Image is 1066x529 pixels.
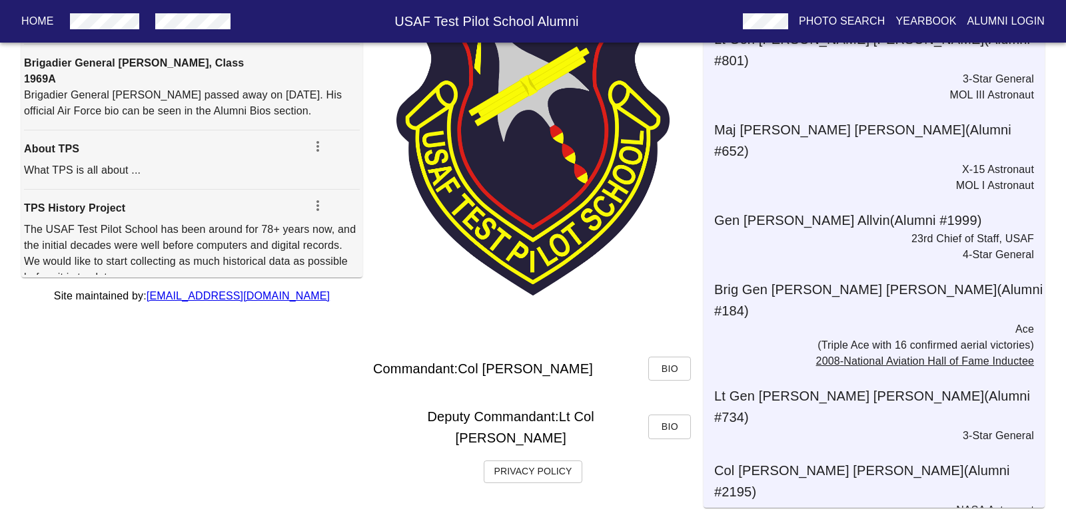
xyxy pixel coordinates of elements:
button: Yearbook [890,9,961,33]
span: Bio [659,419,680,435]
strong: TPS History Project [24,202,125,214]
button: Photo Search [794,9,891,33]
p: Brigadier General [PERSON_NAME] passed away on [DATE]. His official Air Force bio can be seen in ... [24,87,360,119]
p: Site maintained by: [21,288,362,304]
p: 4-Star General [704,247,1034,263]
p: 3-Star General [704,428,1034,444]
p: (Triple Ace with 16 confirmed aerial victories) [704,337,1034,353]
h6: Brig Gen [PERSON_NAME] [PERSON_NAME] (Alumni # 184 ) [714,279,1045,321]
p: Home [21,13,54,29]
p: NASA Astronaut [704,502,1034,518]
p: X-15 Astronaut [704,162,1034,178]
h6: Col [PERSON_NAME] [PERSON_NAME] (Alumni # 2195 ) [714,460,1045,502]
span: Bio [659,361,680,377]
p: MOL III Astronaut [704,87,1034,103]
h6: Deputy Commandant: Lt Col [PERSON_NAME] [373,406,648,448]
p: What TPS is all about ... [24,162,360,178]
a: [EMAIL_ADDRESS][DOMAIN_NAME] [147,290,330,301]
button: Bio [648,357,691,381]
p: 3-Star General [704,71,1034,87]
button: Bio [648,415,691,439]
p: Alumni Login [967,13,1045,29]
p: The USAF Test Pilot School has been around for 78+ years now, and the initial decades were well b... [24,222,360,285]
strong: Brigadier General [PERSON_NAME], Class 1969A [24,57,244,85]
h6: Privacy Policy [494,464,572,479]
button: Alumni Login [962,9,1051,33]
button: Home [16,9,59,33]
p: Yearbook [895,13,956,29]
h6: Gen [PERSON_NAME] Allvin (Alumni # 1999 ) [714,210,1045,231]
strong: About TPS [24,143,79,154]
p: Ace [704,321,1034,337]
h6: Commandant: Col [PERSON_NAME] [373,358,593,379]
h6: USAF Test Pilot School Alumni [236,11,738,32]
a: 2008-National Aviation Hall of Fame Inductee [816,355,1034,367]
h6: Maj [PERSON_NAME] [PERSON_NAME] (Alumni # 652 ) [714,119,1045,162]
p: Photo Search [799,13,885,29]
p: MOL I Astronaut [704,178,1034,194]
p: 23rd Chief of Staff, USAF [704,231,1034,247]
button: Privacy Policy [484,460,583,483]
h6: Lt Gen [PERSON_NAME] [PERSON_NAME] (Alumni # 734 ) [714,385,1045,428]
